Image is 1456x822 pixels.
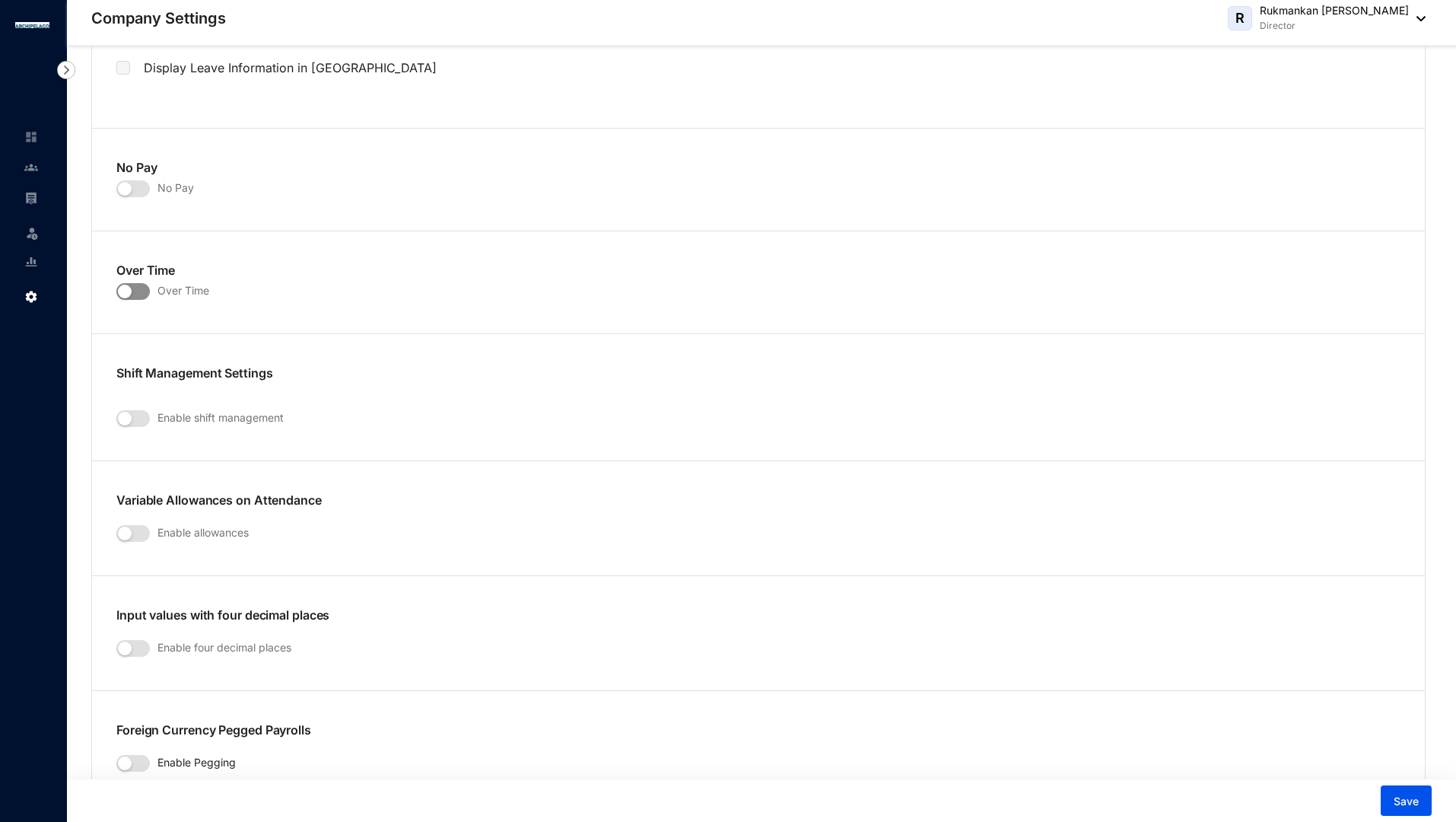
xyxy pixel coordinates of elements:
[12,152,49,183] li: Contacts
[12,122,49,152] li: Home
[1409,16,1426,21] img: dropdown-black.8e83cc76930a90b1a4fdb6d089b7bf3a.svg
[150,177,194,201] p: No Pay
[24,161,38,174] img: people-unselected.118708e94b43a90eceab.svg
[15,22,49,28] img: logo
[150,521,249,546] p: Enable allowances
[144,59,437,98] p: Display Leave Information in [GEOGRAPHIC_DATA]
[116,491,981,521] p: Variable Allowances on Attendance
[24,191,38,205] img: payroll-unselected.b590312f920e76f0c668.svg
[1381,785,1432,816] button: Save
[12,247,49,277] li: Reports
[150,636,304,661] p: Enable four decimal places
[57,61,75,79] img: nav-icon-right.af6afadce00d159da59955279c43614e.svg
[24,130,38,144] img: home-unselected.a29eae3204392db15eaf.svg
[24,290,38,304] img: settings.f4f5bcbb8b4eaa341756.svg
[1394,794,1419,809] span: Save
[116,606,1400,636] p: Input values with four decimal places
[1235,11,1245,25] span: R
[116,158,1400,177] p: No Pay
[116,261,1400,279] p: Over Time
[24,255,38,269] img: report-unselected.e6a6b4230fc7da01f883.svg
[24,225,40,241] img: leave-unselected.2934df6273408c3f84d9.svg
[1260,3,1409,18] p: Rukmankan [PERSON_NAME]
[150,406,284,431] p: Enable shift management
[1260,18,1409,33] p: Director
[150,751,236,776] p: Enable Pegging
[116,364,1400,382] p: Shift Management Settings
[91,8,226,29] p: Company Settings
[116,721,981,751] p: Foreign Currency Pegged Payrolls
[150,279,209,304] p: Over Time
[12,183,49,213] li: Payroll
